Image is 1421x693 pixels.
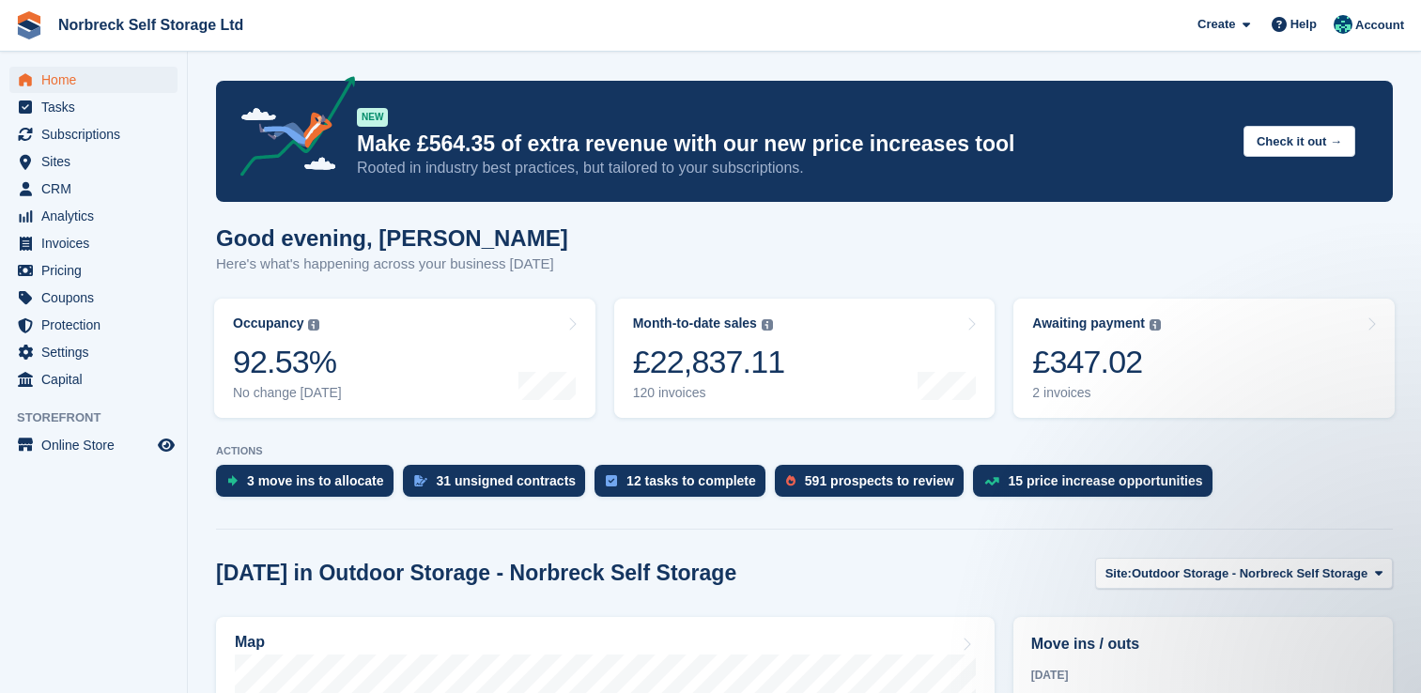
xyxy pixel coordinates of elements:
[41,312,154,338] span: Protection
[1031,633,1375,655] h2: Move ins / outs
[606,475,617,486] img: task-75834270c22a3079a89374b754ae025e5fb1db73e45f91037f5363f120a921f8.svg
[357,131,1228,158] p: Make £564.35 of extra revenue with our new price increases tool
[9,67,178,93] a: menu
[247,473,384,488] div: 3 move ins to allocate
[155,434,178,456] a: Preview store
[216,465,403,506] a: 3 move ins to allocate
[1031,667,1375,684] div: [DATE]
[357,158,1228,178] p: Rooted in industry best practices, but tailored to your subscriptions.
[1095,558,1393,589] button: Site: Outdoor Storage - Norbreck Self Storage
[1197,15,1235,34] span: Create
[984,477,999,485] img: price_increase_opportunities-93ffe204e8149a01c8c9dc8f82e8f89637d9d84a8eef4429ea346261dce0b2c0.svg
[41,285,154,311] span: Coupons
[9,285,178,311] a: menu
[614,299,996,418] a: Month-to-date sales £22,837.11 120 invoices
[15,11,43,39] img: stora-icon-8386f47178a22dfd0bd8f6a31ec36ba5ce8667c1dd55bd0f319d3a0aa187defe.svg
[51,9,251,40] a: Norbreck Self Storage Ltd
[9,366,178,393] a: menu
[1150,319,1161,331] img: icon-info-grey-7440780725fd019a000dd9b08b2336e03edf1995a4989e88bcd33f0948082b44.svg
[216,445,1393,457] p: ACTIONS
[762,319,773,331] img: icon-info-grey-7440780725fd019a000dd9b08b2336e03edf1995a4989e88bcd33f0948082b44.svg
[41,366,154,393] span: Capital
[633,385,785,401] div: 120 invoices
[1334,15,1352,34] img: Sally King
[437,473,577,488] div: 31 unsigned contracts
[633,343,785,381] div: £22,837.11
[41,230,154,256] span: Invoices
[41,203,154,229] span: Analytics
[41,432,154,458] span: Online Store
[1032,316,1145,331] div: Awaiting payment
[973,465,1222,506] a: 15 price increase opportunities
[41,121,154,147] span: Subscriptions
[233,385,342,401] div: No change [DATE]
[633,316,757,331] div: Month-to-date sales
[1243,126,1355,157] button: Check it out →
[786,475,795,486] img: prospect-51fa495bee0391a8d652442698ab0144808aea92771e9ea1ae160a38d050c398.svg
[1355,16,1404,35] span: Account
[775,465,973,506] a: 591 prospects to review
[214,299,595,418] a: Occupancy 92.53% No change [DATE]
[233,343,342,381] div: 92.53%
[626,473,756,488] div: 12 tasks to complete
[9,312,178,338] a: menu
[9,121,178,147] a: menu
[595,465,775,506] a: 12 tasks to complete
[414,475,427,486] img: contract_signature_icon-13c848040528278c33f63329250d36e43548de30e8caae1d1a13099fd9432cc5.svg
[9,148,178,175] a: menu
[9,339,178,365] a: menu
[9,203,178,229] a: menu
[1105,564,1132,583] span: Site:
[41,148,154,175] span: Sites
[357,108,388,127] div: NEW
[224,76,356,183] img: price-adjustments-announcement-icon-8257ccfd72463d97f412b2fc003d46551f7dbcb40ab6d574587a9cd5c0d94...
[9,176,178,202] a: menu
[233,316,303,331] div: Occupancy
[9,94,178,120] a: menu
[1032,343,1161,381] div: £347.02
[9,257,178,284] a: menu
[227,475,238,486] img: move_ins_to_allocate_icon-fdf77a2bb77ea45bf5b3d319d69a93e2d87916cf1d5bf7949dd705db3b84f3ca.svg
[216,561,736,586] h2: [DATE] in Outdoor Storage - Norbreck Self Storage
[216,225,568,251] h1: Good evening, [PERSON_NAME]
[1132,564,1367,583] span: Outdoor Storage - Norbreck Self Storage
[9,432,178,458] a: menu
[805,473,954,488] div: 591 prospects to review
[41,67,154,93] span: Home
[17,408,187,427] span: Storefront
[216,254,568,275] p: Here's what's happening across your business [DATE]
[308,319,319,331] img: icon-info-grey-7440780725fd019a000dd9b08b2336e03edf1995a4989e88bcd33f0948082b44.svg
[41,257,154,284] span: Pricing
[1009,473,1203,488] div: 15 price increase opportunities
[1013,299,1395,418] a: Awaiting payment £347.02 2 invoices
[9,230,178,256] a: menu
[41,94,154,120] span: Tasks
[1290,15,1317,34] span: Help
[403,465,595,506] a: 31 unsigned contracts
[41,339,154,365] span: Settings
[235,634,265,651] h2: Map
[41,176,154,202] span: CRM
[1032,385,1161,401] div: 2 invoices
